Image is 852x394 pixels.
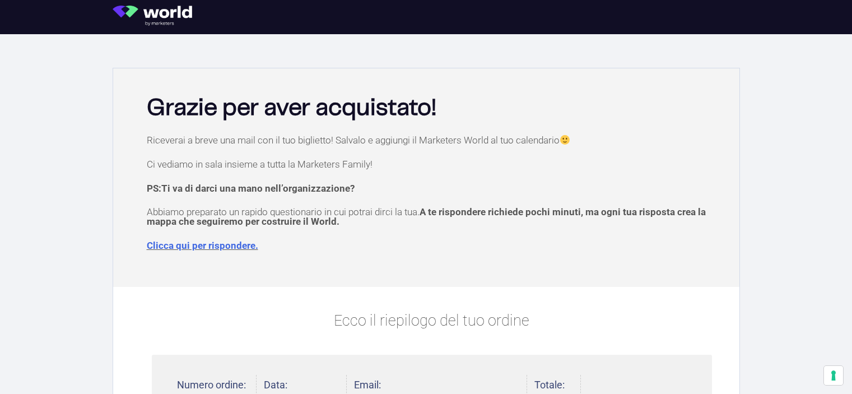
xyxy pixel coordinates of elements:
[147,135,717,145] p: Riceverai a breve una mail con il tuo biglietto! Salvalo e aggiungi il Marketers World al tuo cal...
[147,206,706,227] span: A te rispondere richiede pochi minuti, ma ogni tua risposta crea la mappa che seguiremo per costr...
[147,207,717,226] p: Abbiamo preparato un rapido questionario in cui potrai dirci la tua.
[152,309,712,332] p: Ecco il riepilogo del tuo ordine
[147,160,717,169] p: Ci vediamo in sala insieme a tutta la Marketers Family!
[824,366,843,385] button: Le tue preferenze relative al consenso per le tecnologie di tracciamento
[147,183,355,194] strong: PS:
[161,183,355,194] span: Ti va di darci una mano nell’organizzazione?
[147,240,258,251] a: Clicca qui per rispondere.
[560,135,570,145] img: 🙂
[147,97,436,119] b: Grazie per aver acquistato!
